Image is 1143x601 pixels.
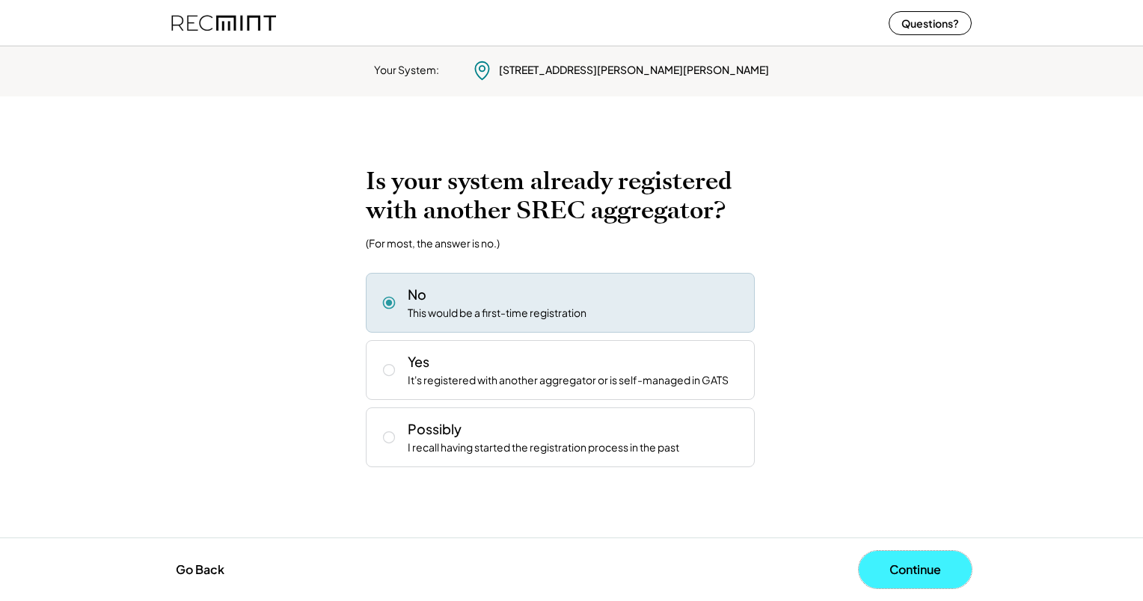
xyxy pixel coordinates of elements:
[859,551,972,588] button: Continue
[171,3,276,43] img: recmint-logotype%403x%20%281%29.jpeg
[408,306,586,321] div: This would be a first-time registration
[408,352,429,371] div: Yes
[499,63,769,78] div: [STREET_ADDRESS][PERSON_NAME][PERSON_NAME]
[366,236,500,250] div: (For most, the answer is no.)
[408,419,462,438] div: Possibly
[171,553,229,586] button: Go Back
[408,373,729,388] div: It's registered with another aggregator or is self-managed in GATS
[408,285,426,303] div: No
[408,440,679,455] div: I recall having started the registration process in the past
[889,11,972,35] button: Questions?
[366,167,777,225] h2: Is your system already registered with another SREC aggregator?
[374,63,439,78] div: Your System:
